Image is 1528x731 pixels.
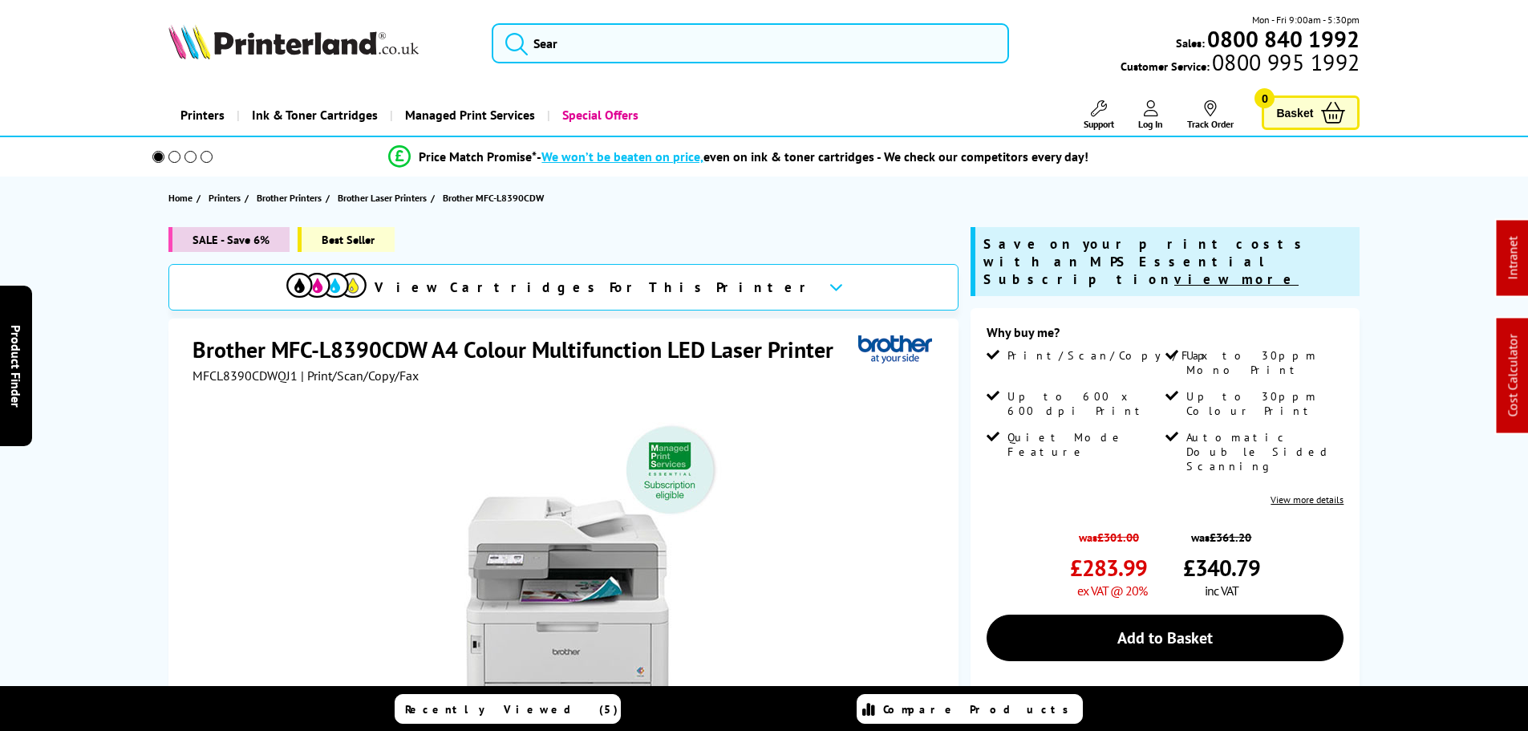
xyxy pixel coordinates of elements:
span: | Print/Scan/Copy/Fax [301,368,419,384]
span: We won’t be beaten on price, [541,148,703,164]
span: 0 [1254,88,1275,108]
a: Add to Basket [987,615,1344,661]
a: Log In [1138,100,1163,130]
span: Sales: [1176,35,1205,51]
span: was [1070,522,1147,545]
a: Printerland Logo [168,24,472,63]
u: view more [1174,270,1299,288]
span: Printers [209,189,241,206]
span: Price Match Promise* [419,148,537,164]
img: Printerland Logo [168,24,419,59]
a: Basket 0 [1262,95,1360,130]
span: £283.99 [1070,553,1147,583]
span: Basket [1276,102,1313,124]
a: Brother MFC-L8390CDW [443,189,548,206]
span: Customer Service: [1121,55,1360,74]
a: Intranet [1505,237,1521,280]
span: Quiet Mode Feature [1007,430,1161,459]
span: Home [168,189,193,206]
strike: £361.20 [1210,530,1251,545]
span: Up to 600 x 600 dpi Print [1007,389,1161,418]
a: Brother Laser Printers [338,189,431,206]
a: Printers [168,95,237,136]
span: Recently Viewed (5) [405,702,618,717]
b: 0800 840 1992 [1207,24,1360,54]
span: Support [1084,118,1114,130]
div: Why buy me? [987,324,1344,348]
span: Brother Laser Printers [338,189,427,206]
span: inc VAT [1205,583,1238,599]
a: Special Offers [547,95,651,136]
a: Brother Printers [257,189,326,206]
span: Ink & Toner Cartridges [252,95,378,136]
input: Sear [492,23,1009,63]
h1: Brother MFC-L8390CDW A4 Colour Multifunction LED Laser Printer [193,335,849,364]
span: Best Seller [298,227,395,252]
a: Recently Viewed (5) [395,694,621,724]
a: View more details [1271,493,1344,506]
span: Log In [1138,118,1163,130]
span: Brother Printers [257,189,322,206]
img: Brother [858,335,932,364]
a: Home [168,189,197,206]
a: Support [1084,100,1114,130]
span: Up to 30ppm Mono Print [1186,348,1340,377]
span: was [1183,522,1260,545]
div: - even on ink & toner cartridges - We check our competitors every day! [537,148,1088,164]
li: modal_Promise [131,143,1348,171]
span: Mon - Fri 9:00am - 5:30pm [1252,12,1360,27]
span: Save on your print costs with an MPS Essential Subscription [983,235,1309,288]
a: Printers [209,189,245,206]
span: Brother MFC-L8390CDW [443,189,544,206]
span: 0800 995 1992 [1210,55,1360,70]
a: Cost Calculator [1505,335,1521,417]
a: Track Order [1187,100,1234,130]
a: Compare Products [857,694,1083,724]
a: Ink & Toner Cartridges [237,95,390,136]
span: Compare Products [883,702,1077,717]
span: Print/Scan/Copy/Fax [1007,348,1214,363]
strike: £301.00 [1097,530,1139,545]
img: Brother MFC-L8390CDW [408,416,723,730]
span: ex VAT @ 20% [1077,583,1147,599]
span: SALE - Save 6% [168,227,290,252]
a: 0800 840 1992 [1205,31,1360,47]
span: MFCL8390CDWQJ1 [193,368,298,384]
span: View Cartridges For This Printer [375,278,816,296]
span: Automatic Double Sided Scanning [1186,430,1340,473]
span: Up to 30ppm Colour Print [1186,389,1340,418]
span: Product Finder [8,324,24,407]
a: Managed Print Services [390,95,547,136]
span: £340.79 [1183,553,1260,583]
img: cmyk-icon.svg [286,273,367,298]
